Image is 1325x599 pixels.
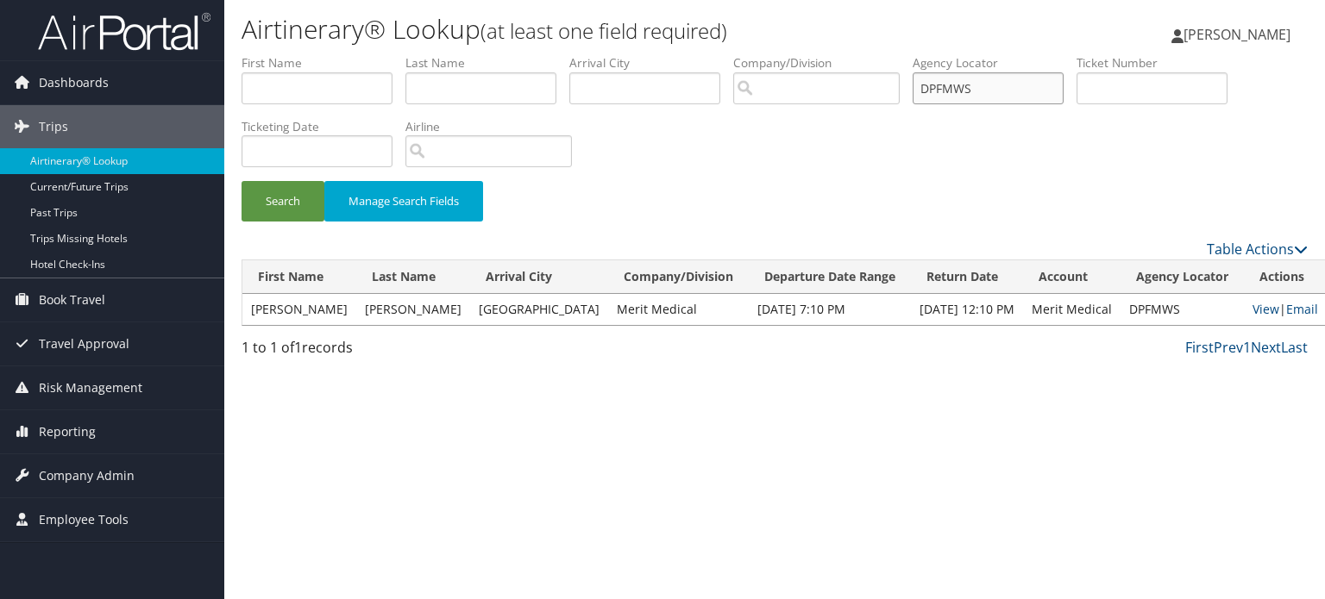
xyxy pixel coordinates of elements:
[749,260,911,294] th: Departure Date Range: activate to sort column ascending
[39,410,96,453] span: Reporting
[405,54,569,72] label: Last Name
[1023,294,1121,325] td: Merit Medical
[1171,9,1308,60] a: [PERSON_NAME]
[480,16,727,45] small: (at least one field required)
[242,118,405,135] label: Ticketing Date
[1184,25,1290,44] span: [PERSON_NAME]
[608,294,749,325] td: Merit Medical
[294,338,302,357] span: 1
[38,11,210,52] img: airportal-logo.png
[324,181,483,222] button: Manage Search Fields
[242,54,405,72] label: First Name
[39,105,68,148] span: Trips
[569,54,733,72] label: Arrival City
[39,278,105,321] span: Book Travel
[470,294,608,325] td: [GEOGRAPHIC_DATA]
[356,294,470,325] td: [PERSON_NAME]
[39,498,129,541] span: Employee Tools
[1281,338,1308,357] a: Last
[242,337,489,366] div: 1 to 1 of records
[242,11,952,47] h1: Airtinerary® Lookup
[1207,240,1308,259] a: Table Actions
[39,61,109,104] span: Dashboards
[242,181,324,222] button: Search
[1185,338,1214,357] a: First
[911,260,1023,294] th: Return Date: activate to sort column ascending
[1077,54,1240,72] label: Ticket Number
[749,294,911,325] td: [DATE] 7:10 PM
[1243,338,1251,357] a: 1
[1121,294,1244,325] td: DPFMWS
[39,322,129,365] span: Travel Approval
[913,54,1077,72] label: Agency Locator
[1253,301,1279,317] a: View
[911,294,1023,325] td: [DATE] 12:10 PM
[242,260,356,294] th: First Name: activate to sort column ascending
[356,260,470,294] th: Last Name: activate to sort column ascending
[1286,301,1318,317] a: Email
[242,294,356,325] td: [PERSON_NAME]
[405,118,585,135] label: Airline
[608,260,749,294] th: Company/Division
[470,260,608,294] th: Arrival City: activate to sort column ascending
[733,54,913,72] label: Company/Division
[1251,338,1281,357] a: Next
[1121,260,1244,294] th: Agency Locator: activate to sort column ascending
[39,366,142,409] span: Risk Management
[1023,260,1121,294] th: Account: activate to sort column ascending
[39,454,135,497] span: Company Admin
[1214,338,1243,357] a: Prev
